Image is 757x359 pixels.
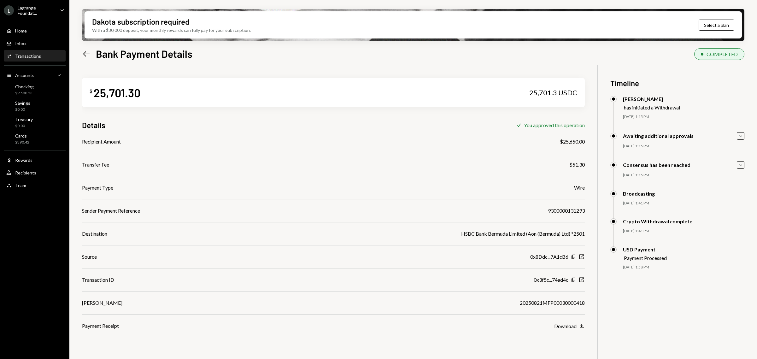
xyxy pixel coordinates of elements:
div: Crypto Withdrawal complete [623,218,692,224]
div: $390.42 [15,140,29,145]
div: Transactions [15,53,41,59]
a: Checking$9,500.23 [4,82,66,97]
div: Accounts [15,73,34,78]
a: Rewards [4,154,66,166]
div: Download [554,323,577,329]
div: [DATE] 1:41 PM [623,201,744,206]
div: With a $30,000 deposit, your monthly rewards can fully pay for your subscription. [92,27,251,33]
div: $0.00 [15,107,30,112]
h3: Details [82,120,105,130]
div: Team [15,183,26,188]
div: [DATE] 1:15 PM [623,114,744,120]
div: $25,650.00 [560,138,585,145]
div: 0x8Ddc...7A1cB6 [530,253,568,261]
div: $9,500.23 [15,91,34,96]
div: Broadcasting [623,191,655,197]
div: Wire [574,184,585,191]
div: USD Payment [623,246,667,252]
div: Payment Type [82,184,113,191]
div: Savings [15,100,30,106]
div: L [4,5,14,15]
div: 9300000131293 [548,207,585,215]
div: has initiated a Withdrawal [624,104,680,110]
div: Payment Processed [624,255,667,261]
div: Recipient Amount [82,138,121,145]
div: Treasury [15,117,33,122]
div: [PERSON_NAME] [82,299,122,307]
a: Recipients [4,167,66,178]
div: Source [82,253,97,261]
button: Download [554,323,585,330]
div: [PERSON_NAME] [623,96,680,102]
div: $51.30 [569,161,585,168]
div: Cards [15,133,29,138]
a: Transactions [4,50,66,62]
div: [DATE] 1:58 PM [623,265,744,270]
div: $ [90,88,92,94]
div: Lagrange Foundat... [18,5,55,16]
div: Dakota subscription required [92,16,189,27]
div: Transaction ID [82,276,114,284]
div: Consensus has been reached [623,162,690,168]
div: [DATE] 1:15 PM [623,173,744,178]
a: Treasury$0.00 [4,115,66,130]
div: Rewards [15,157,32,163]
a: Inbox [4,38,66,49]
a: Cards$390.42 [4,131,66,146]
div: 0x3f5c...74ad4c [534,276,568,284]
button: Select a plan [699,20,734,31]
div: Transfer Fee [82,161,109,168]
div: HSBC Bank Bermuda Limited (Aon (Bermuda) Ltd) *2501 [461,230,585,238]
div: Destination [82,230,107,238]
div: Sender Payment Reference [82,207,140,215]
div: 25,701.3 USDC [529,88,577,97]
div: [DATE] 1:15 PM [623,144,744,149]
div: Awaiting additional approvals [623,133,694,139]
a: Team [4,179,66,191]
div: $0.00 [15,123,33,129]
h3: Timeline [610,78,744,88]
div: Checking [15,84,34,89]
div: COMPLETED [707,51,738,57]
div: 20250821MFP00030000418 [520,299,585,307]
h1: Bank Payment Details [96,47,192,60]
div: 25,701.30 [94,85,140,100]
a: Home [4,25,66,36]
a: Accounts [4,69,66,81]
div: Payment Receipt [82,322,119,330]
div: Inbox [15,41,26,46]
div: Home [15,28,27,33]
div: [DATE] 1:41 PM [623,228,744,234]
div: Recipients [15,170,36,175]
div: You approved this operation [524,122,585,128]
a: Savings$0.00 [4,98,66,114]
